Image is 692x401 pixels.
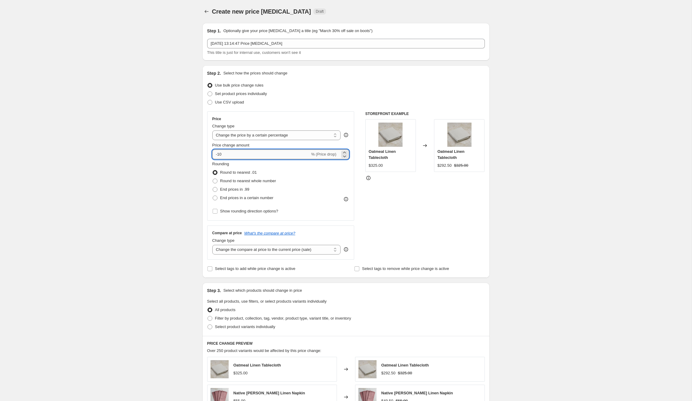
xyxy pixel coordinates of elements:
[212,162,229,166] span: Rounding
[212,231,242,235] h3: Compare at price
[233,371,248,375] span: $325.00
[215,307,236,312] span: All products
[454,163,468,168] span: $325.00
[316,9,324,14] span: Draft
[437,163,452,168] span: $292.50
[212,150,310,159] input: -15
[365,111,485,116] h6: STOREFRONT EXAMPLE
[378,123,403,147] img: Greyselect_95b967e5-615a-4548-8d90-5fbedb45f450_80x.jpg
[437,149,465,160] span: Oatmeal Linen Tablecloth
[220,196,273,200] span: End prices in a certain number
[207,348,322,353] span: Over 250 product variants would be affected by this price change:
[223,288,302,294] p: Select which products should change in price
[215,316,351,320] span: Filter by product, collection, tag, vendor, product type, variant title, or inventory
[369,149,396,160] span: Oatmeal Linen Tablecloth
[358,360,377,378] img: Greyselect_95b967e5-615a-4548-8d90-5fbedb45f450_80x.jpg
[212,124,235,128] span: Change type
[212,238,235,243] span: Change type
[369,163,383,168] span: $325.00
[202,7,211,16] button: Price change jobs
[362,266,449,271] span: Select tags to remove while price change is active
[215,324,275,329] span: Select product variants individually
[212,143,250,147] span: Price change amount
[215,91,267,96] span: Set product prices individually
[343,246,349,252] div: help
[233,391,305,395] span: Native [PERSON_NAME] Linen Napkin
[233,363,281,367] span: Oatmeal Linen Tablecloth
[343,132,349,138] div: help
[398,371,412,375] span: $325.00
[212,8,311,15] span: Create new price [MEDICAL_DATA]
[207,28,221,34] h2: Step 1.
[381,363,429,367] span: Oatmeal Linen Tablecloth
[447,123,472,147] img: Greyselect_95b967e5-615a-4548-8d90-5fbedb45f450_80x.jpg
[220,179,276,183] span: Round to nearest whole number
[215,266,295,271] span: Select tags to add while price change is active
[220,209,278,213] span: Show rounding direction options?
[381,391,453,395] span: Native [PERSON_NAME] Linen Napkin
[207,288,221,294] h2: Step 3.
[207,341,485,346] h6: PRICE CHANGE PREVIEW
[220,187,250,192] span: End prices in .99
[212,117,221,121] h3: Price
[223,70,287,76] p: Select how the prices should change
[244,231,295,235] button: What's the compare at price?
[223,28,372,34] p: Optionally give your price [MEDICAL_DATA] a title (eg "March 30% off sale on boots")
[207,299,327,304] span: Select all products, use filters, or select products variants individually
[207,50,301,55] span: This title is just for internal use, customers won't see it
[311,152,336,156] span: % (Price drop)
[220,170,257,175] span: Round to nearest .01
[207,70,221,76] h2: Step 2.
[215,83,263,87] span: Use bulk price change rules
[215,100,244,104] span: Use CSV upload
[207,39,485,48] input: 30% off holiday sale
[381,371,396,375] span: $292.50
[211,360,229,378] img: Greyselect_95b967e5-615a-4548-8d90-5fbedb45f450_80x.jpg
